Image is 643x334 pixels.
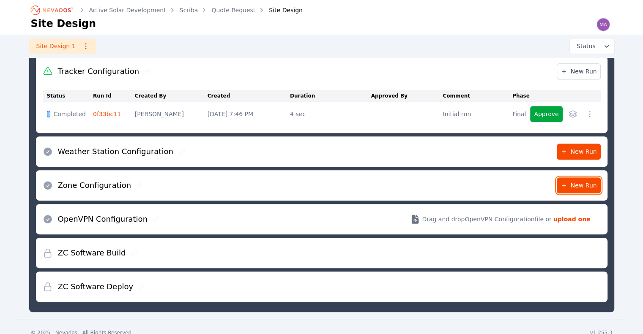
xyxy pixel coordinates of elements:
h2: Zone Configuration [58,179,131,191]
th: Phase [512,90,530,102]
a: New Run [557,63,601,79]
span: New Run [561,181,597,190]
button: Drag and dropOpenVPN Configurationfile or upload one [400,207,600,231]
td: [PERSON_NAME] [135,102,208,126]
th: Approved By [371,90,443,102]
a: Active Solar Development [89,6,166,14]
span: New Run [561,67,597,76]
div: 4 sec [290,110,367,118]
th: Run Id [93,90,135,102]
h2: Weather Station Configuration [58,146,173,157]
a: Scriba [180,6,198,14]
h2: ZC Software Build [58,247,126,259]
h2: OpenVPN Configuration [58,213,148,225]
a: 0f33bc11 [93,111,121,117]
h2: ZC Software Deploy [58,281,134,293]
span: Drag and drop OpenVPN Configuration file or [422,215,551,223]
a: New Run [557,144,601,160]
button: Approve [530,106,562,122]
th: Status [43,90,93,102]
span: Completed [54,110,86,118]
a: Quote Request [211,6,255,14]
strong: upload one [553,215,591,223]
h1: Site Design [31,17,96,30]
th: Comment [443,90,512,102]
img: matthew.breyfogle@nevados.solar [596,18,610,31]
td: [DATE] 7:46 PM [208,102,290,126]
th: Created By [135,90,208,102]
span: New Run [561,147,597,156]
div: Initial run [443,110,508,118]
h2: Tracker Configuration [58,65,140,77]
th: Created [208,90,290,102]
nav: Breadcrumb [31,3,303,17]
a: New Run [557,177,601,193]
span: Status [573,42,596,50]
div: Site Design [257,6,303,14]
button: Status [570,38,614,54]
a: Site Design 1 [29,38,96,54]
div: Final [512,110,526,118]
th: Duration [290,90,371,102]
